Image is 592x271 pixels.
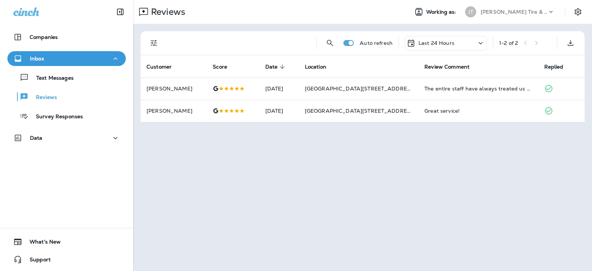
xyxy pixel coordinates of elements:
p: [PERSON_NAME] Tire & Auto [481,9,547,15]
button: Export as CSV [563,36,578,50]
button: Data [7,130,126,145]
div: Great service! [424,107,532,115]
span: Replied [544,63,573,70]
span: Working as: [426,9,458,15]
span: [GEOGRAPHIC_DATA][STREET_ADDRESS] [305,108,416,114]
p: Companies [30,34,58,40]
span: Review Comment [424,63,479,70]
p: Reviews [148,6,185,17]
span: Replied [544,64,564,70]
p: Last 24 Hours [418,40,454,46]
p: Data [30,135,43,141]
p: Auto refresh [360,40,393,46]
span: Location [305,64,326,70]
div: The entire staff have always treated us well. Full honest description with various options in lev... [424,85,532,92]
button: Settings [571,5,585,19]
span: Location [305,63,336,70]
span: Date [265,63,287,70]
button: Companies [7,30,126,44]
span: Support [22,257,51,265]
span: Score [213,63,237,70]
span: Customer [147,63,181,70]
div: JT [465,6,476,17]
button: Reviews [7,89,126,105]
button: Inbox [7,51,126,66]
button: Collapse Sidebar [110,4,131,19]
button: What's New [7,234,126,249]
button: Filters [147,36,161,50]
p: Inbox [30,56,44,62]
span: Score [213,64,227,70]
td: [DATE] [259,77,299,100]
button: Text Messages [7,70,126,85]
p: Reviews [28,94,57,101]
p: Survey Responses [28,113,83,120]
button: Search Reviews [323,36,337,50]
td: [DATE] [259,100,299,122]
span: [GEOGRAPHIC_DATA][STREET_ADDRESS] [305,85,416,92]
p: Text Messages [29,75,74,82]
span: Date [265,64,278,70]
span: What's New [22,239,61,248]
button: Support [7,252,126,267]
button: Survey Responses [7,108,126,124]
p: [PERSON_NAME] [147,108,201,114]
span: Customer [147,64,172,70]
span: Review Comment [424,64,470,70]
div: 1 - 2 of 2 [499,40,518,46]
p: [PERSON_NAME] [147,86,201,92]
